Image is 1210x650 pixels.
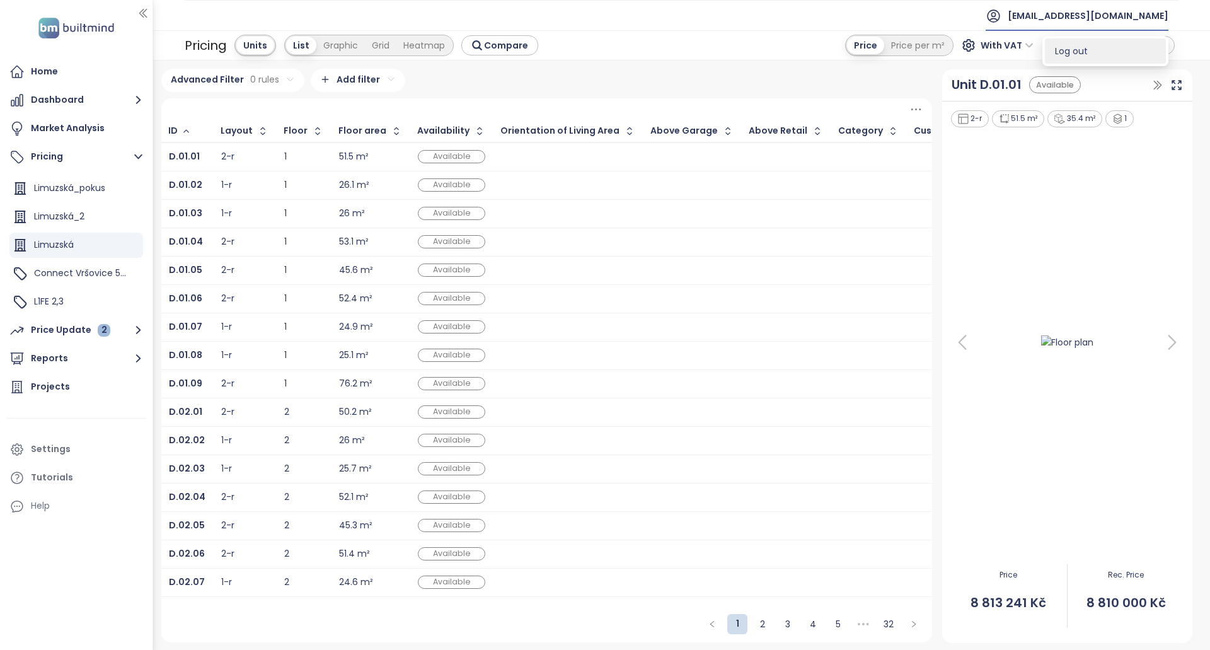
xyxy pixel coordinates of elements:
button: Compare [461,35,538,55]
div: 24.9 m² [339,323,373,331]
div: 51.4 m² [339,550,370,558]
div: Available [418,235,485,248]
span: right [910,620,918,628]
b: D.02.06 [169,547,205,560]
span: 8 810 000 Kč [1068,593,1185,613]
b: D.01.02 [169,178,202,191]
div: Available [418,320,485,334]
div: Available [418,207,485,220]
div: Grid [365,37,396,54]
b: D.01.07 [169,320,202,333]
div: Price [847,37,884,54]
div: 51.5 m² [992,110,1045,127]
a: D.01.02 [169,181,202,189]
a: D.02.04 [169,493,205,501]
a: Settings [6,437,146,462]
div: 2 [284,465,323,473]
div: 1 [284,153,323,161]
div: 1 [284,351,323,359]
div: 1-r [221,209,232,218]
span: Price [950,569,1067,581]
div: Add filter [311,69,405,92]
b: D.01.04 [169,235,203,248]
div: 2-r [221,550,234,558]
b: D.02.03 [169,462,205,475]
div: Tutorials [31,470,73,485]
b: D.02.07 [169,576,205,588]
div: Graphic [316,37,365,54]
span: 0 rules [250,73,279,86]
div: Availability [417,127,470,135]
div: 24.6 m² [339,578,373,586]
div: 1 [284,238,323,246]
div: Limuzská_2 [9,204,143,229]
div: 2-r [951,110,989,127]
button: left [702,614,722,634]
span: Log out [1055,45,1088,57]
li: 1 [727,614,747,634]
div: Price per m² [884,37,952,54]
div: 2 [284,493,323,501]
div: Floor [284,127,308,135]
div: Limuzská_pokus [9,176,143,201]
button: Dashboard [6,88,146,113]
a: 4 [804,615,822,634]
div: 53.1 m² [339,238,369,246]
a: 32 [879,615,898,634]
div: 1 [284,380,323,388]
div: Available [418,405,485,419]
div: 2-r [221,266,234,274]
div: 2 [284,521,323,530]
span: Rec. Price [1068,569,1185,581]
a: D.02.07 [169,578,205,586]
img: Floor plan [1027,332,1107,353]
a: D.01.04 [169,238,203,246]
b: D.01.08 [169,349,202,361]
a: D.02.01 [169,408,202,416]
button: Pricing [6,144,146,170]
div: 45.6 m² [339,266,373,274]
a: Projects [6,374,146,400]
span: Limuzská_pokus [34,182,105,194]
div: Settings [31,441,71,457]
li: 32 [879,614,899,634]
li: 5 [828,614,848,634]
div: 2 [284,436,323,444]
div: L1FE 2,3 [9,289,143,315]
a: D.02.02 [169,436,205,444]
div: 2-r [221,408,234,416]
a: D.02.03 [169,465,205,473]
div: Available [418,150,485,163]
div: Above Retail [749,127,807,135]
div: Available [418,547,485,560]
div: 2 [284,578,323,586]
div: 1-r [221,351,232,359]
a: D.01.05 [169,266,202,274]
button: right [904,614,924,634]
div: Market Analysis [31,120,105,136]
div: Floor area [338,127,386,135]
div: 1-r [221,578,232,586]
div: 1-r [221,323,232,331]
div: 26 m² [339,209,365,218]
div: 25.7 m² [339,465,372,473]
div: 2-r [221,521,234,530]
div: Unit D.01.01 [952,75,1022,95]
div: Above Garage [650,127,718,135]
a: 2 [753,615,772,634]
a: 5 [829,615,848,634]
li: 2 [752,614,773,634]
div: 1 [284,266,323,274]
li: Next 5 Pages [853,614,873,634]
a: D.01.08 [169,351,202,359]
a: Home [6,59,146,84]
div: 2 [98,324,110,337]
a: D.01.07 [169,323,202,331]
div: Limuzská [9,233,143,258]
a: D.02.05 [169,521,205,530]
span: Limuzská [34,238,74,251]
li: 3 [778,614,798,634]
div: Home [31,64,58,79]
